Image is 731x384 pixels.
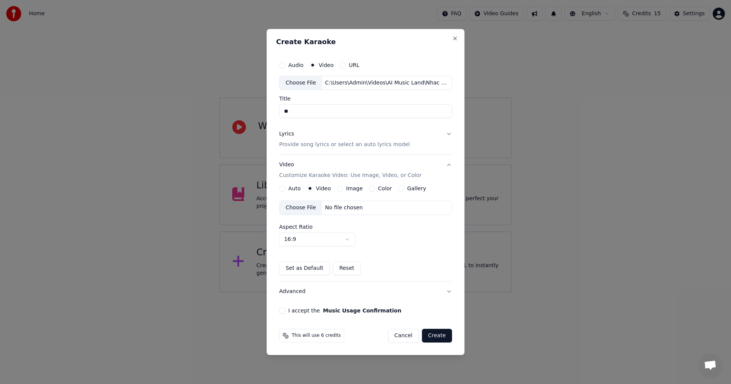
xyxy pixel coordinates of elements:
[276,38,455,45] h2: Create Karaoke
[279,224,452,229] label: Aspect Ratio
[279,96,452,102] label: Title
[279,124,452,155] button: LyricsProvide song lyrics or select an auto lyrics model
[346,186,363,191] label: Image
[279,76,322,90] div: Choose File
[323,308,401,313] button: I accept the
[349,62,359,68] label: URL
[288,186,301,191] label: Auto
[422,329,452,343] button: Create
[316,186,331,191] label: Video
[319,62,334,68] label: Video
[279,261,330,275] button: Set as Default
[279,161,421,180] div: Video
[378,186,392,191] label: Color
[279,131,294,138] div: Lyrics
[292,333,341,339] span: This will use 6 credits
[388,329,419,343] button: Cancel
[279,201,322,215] div: Choose File
[288,308,401,313] label: I accept the
[333,261,361,275] button: Reset
[407,186,426,191] label: Gallery
[279,185,452,281] div: VideoCustomize Karaoke Video: Use Image, Video, or Color
[322,204,366,212] div: No file chosen
[279,155,452,186] button: VideoCustomize Karaoke Video: Use Image, Video, or Color
[288,62,303,68] label: Audio
[279,172,421,179] p: Customize Karaoke Video: Use Image, Video, or Color
[322,79,452,87] div: C:\Users\Admin\Videos\AI Music Land\Nhac Viet\Chi Vi Da Nghi\Chi Vi Da Nghi-no lyric.mp4
[279,141,410,149] p: Provide song lyrics or select an auto lyrics model
[279,282,452,301] button: Advanced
